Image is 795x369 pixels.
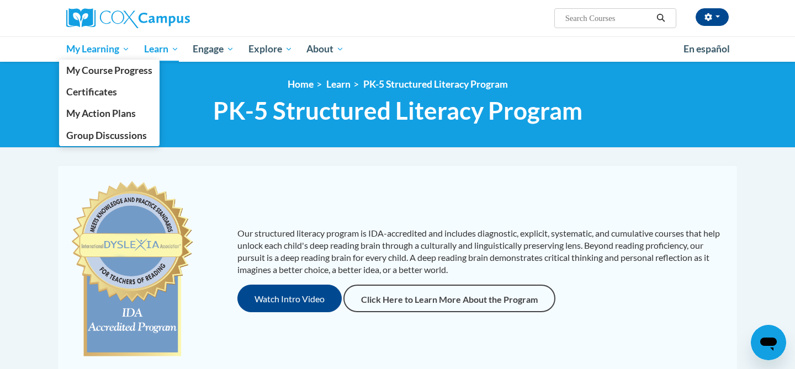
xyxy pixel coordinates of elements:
a: Group Discussions [59,125,160,146]
a: Learn [326,78,351,90]
img: Cox Campus [66,8,190,28]
a: Home [288,78,314,90]
span: Engage [193,42,234,56]
p: Our structured literacy program is IDA-accredited and includes diagnostic, explicit, systematic, ... [237,227,726,276]
button: Search [653,12,669,25]
a: PK-5 Structured Literacy Program [363,78,508,90]
span: Learn [144,42,179,56]
input: Search Courses [564,12,653,25]
span: Explore [248,42,293,56]
a: Certificates [59,81,160,103]
span: My Action Plans [66,108,136,119]
span: My Course Progress [66,65,152,76]
span: My Learning [66,42,130,56]
a: My Course Progress [59,60,160,81]
div: Main menu [50,36,745,62]
img: c477cda6-e343-453b-bfce-d6f9e9818e1c.png [69,176,195,363]
a: En español [676,38,737,61]
span: About [306,42,344,56]
span: En español [683,43,730,55]
span: Group Discussions [66,130,147,141]
a: My Action Plans [59,103,160,124]
button: Account Settings [696,8,729,26]
a: Engage [185,36,241,62]
a: Cox Campus [66,8,276,28]
a: About [300,36,352,62]
a: Explore [241,36,300,62]
span: Certificates [66,86,117,98]
span: PK-5 Structured Literacy Program [213,96,582,125]
iframe: Button to launch messaging window [751,325,786,360]
button: Watch Intro Video [237,285,342,312]
a: My Learning [59,36,137,62]
a: Click Here to Learn More About the Program [343,285,555,312]
a: Learn [137,36,186,62]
